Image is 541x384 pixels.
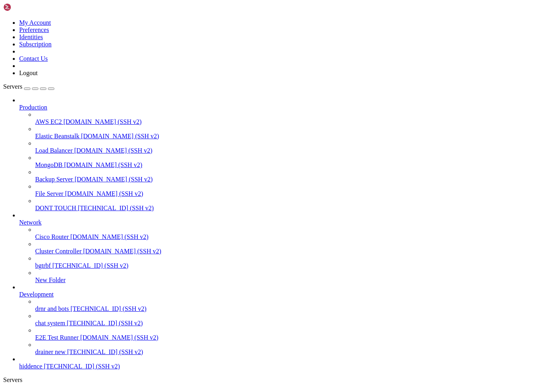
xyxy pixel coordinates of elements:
[35,277,538,284] a: New Folder
[35,190,64,197] span: File Server
[35,205,76,211] span: DONT TOUCH
[35,176,538,183] a: Backup Server [DOMAIN_NAME] (SSH v2)
[70,233,149,240] span: [DOMAIN_NAME] (SSH v2)
[3,83,22,90] span: Servers
[64,118,142,125] span: [DOMAIN_NAME] (SSH v2)
[35,248,538,255] a: Cluster Controller [DOMAIN_NAME] (SSH v2)
[35,147,538,154] a: Load Balancer [DOMAIN_NAME] (SSH v2)
[19,34,43,40] a: Identities
[3,83,54,90] a: Servers
[35,262,51,269] span: bgtrbf
[35,197,538,212] li: DONT TOUCH [TECHNICAL_ID] (SSH v2)
[35,348,66,355] span: drainer new
[35,298,538,312] li: drnr and bots [TECHNICAL_ID] (SSH v2)
[35,348,538,356] a: drainer new [TECHNICAL_ID] (SSH v2)
[19,284,538,356] li: Development
[19,363,538,370] a: hiddence [TECHNICAL_ID] (SSH v2)
[19,291,538,298] a: Development
[35,133,80,139] span: Elastic Beanstalk
[19,19,51,26] a: My Account
[19,219,42,226] span: Network
[35,147,73,154] span: Load Balancer
[35,140,538,154] li: Load Balancer [DOMAIN_NAME] (SSH v2)
[67,348,143,355] span: [TECHNICAL_ID] (SSH v2)
[35,305,69,312] span: drnr and bots
[19,70,38,76] a: Logout
[19,55,48,62] a: Contact Us
[19,212,538,284] li: Network
[3,376,538,384] div: Servers
[35,161,538,169] a: MongoDB [DOMAIN_NAME] (SSH v2)
[35,111,538,125] li: AWS EC2 [DOMAIN_NAME] (SSH v2)
[35,320,65,326] span: chat system
[35,341,538,356] li: drainer new [TECHNICAL_ID] (SSH v2)
[35,226,538,241] li: Cisco Router [DOMAIN_NAME] (SSH v2)
[35,183,538,197] li: File Server [DOMAIN_NAME] (SSH v2)
[35,169,538,183] li: Backup Server [DOMAIN_NAME] (SSH v2)
[19,104,538,111] a: Production
[74,147,153,154] span: [DOMAIN_NAME] (SSH v2)
[19,97,538,212] li: Production
[35,233,69,240] span: Cisco Router
[35,262,538,269] a: bgtrbf [TECHNICAL_ID] (SSH v2)
[35,154,538,169] li: MongoDB [DOMAIN_NAME] (SSH v2)
[19,356,538,370] li: hiddence [TECHNICAL_ID] (SSH v2)
[35,334,79,341] span: E2E Test Runner
[35,176,73,183] span: Backup Server
[35,305,538,312] a: drnr and bots [TECHNICAL_ID] (SSH v2)
[19,219,538,226] a: Network
[35,334,538,341] a: E2E Test Runner [DOMAIN_NAME] (SSH v2)
[3,3,49,11] img: Shellngn
[67,320,143,326] span: [TECHNICAL_ID] (SSH v2)
[19,41,52,48] a: Subscription
[35,118,538,125] a: AWS EC2 [DOMAIN_NAME] (SSH v2)
[83,248,161,255] span: [DOMAIN_NAME] (SSH v2)
[35,241,538,255] li: Cluster Controller [DOMAIN_NAME] (SSH v2)
[44,363,120,370] span: [TECHNICAL_ID] (SSH v2)
[70,305,146,312] span: [TECHNICAL_ID] (SSH v2)
[19,104,47,111] span: Production
[35,269,538,284] li: New Folder
[80,334,159,341] span: [DOMAIN_NAME] (SSH v2)
[35,190,538,197] a: File Server [DOMAIN_NAME] (SSH v2)
[75,176,153,183] span: [DOMAIN_NAME] (SSH v2)
[19,26,49,33] a: Preferences
[78,205,154,211] span: [TECHNICAL_ID] (SSH v2)
[64,161,142,168] span: [DOMAIN_NAME] (SSH v2)
[35,312,538,327] li: chat system [TECHNICAL_ID] (SSH v2)
[35,327,538,341] li: E2E Test Runner [DOMAIN_NAME] (SSH v2)
[52,262,128,269] span: [TECHNICAL_ID] (SSH v2)
[35,233,538,241] a: Cisco Router [DOMAIN_NAME] (SSH v2)
[35,205,538,212] a: DONT TOUCH [TECHNICAL_ID] (SSH v2)
[35,118,62,125] span: AWS EC2
[19,363,42,370] span: hiddence
[35,277,66,283] span: New Folder
[35,320,538,327] a: chat system [TECHNICAL_ID] (SSH v2)
[35,248,82,255] span: Cluster Controller
[35,133,538,140] a: Elastic Beanstalk [DOMAIN_NAME] (SSH v2)
[19,291,54,298] span: Development
[35,255,538,269] li: bgtrbf [TECHNICAL_ID] (SSH v2)
[81,133,159,139] span: [DOMAIN_NAME] (SSH v2)
[65,190,143,197] span: [DOMAIN_NAME] (SSH v2)
[35,161,62,168] span: MongoDB
[35,125,538,140] li: Elastic Beanstalk [DOMAIN_NAME] (SSH v2)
